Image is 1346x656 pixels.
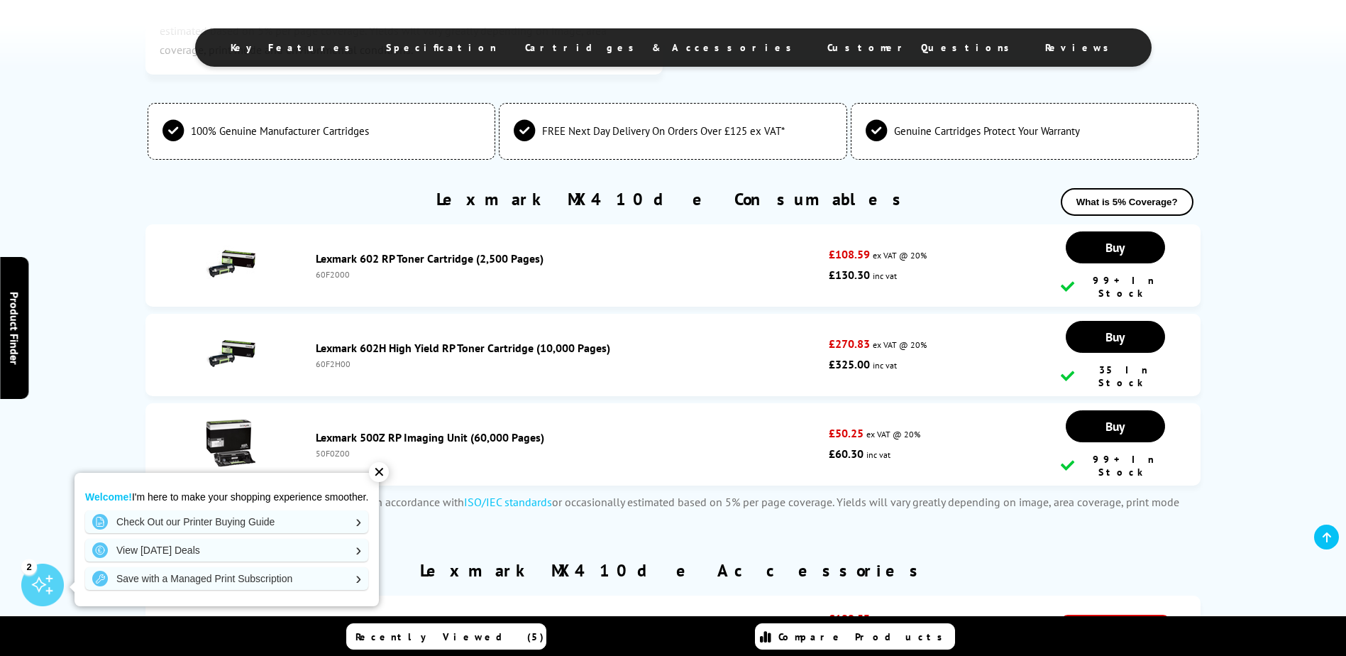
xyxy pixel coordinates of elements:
[755,623,955,650] a: Compare Products
[873,614,927,625] span: ex VAT @ 20%
[316,341,610,355] a: Lexmark 602H High Yield RP Toner Cartridge (10,000 Pages)
[1061,363,1170,389] div: 35 In Stock
[206,329,255,378] img: Lexmark 602H High Yield RP Toner Cartridge (10,000 Pages)
[1061,453,1170,479] div: 99+ In Stock
[316,615,509,629] a: Lexmark 550 Sheet Lockable Paper Tray
[145,493,1200,531] p: **Page yields are declared by the manufacturer in accordance with or occasionally estimated based...
[894,124,1080,138] span: Genuine Cartridges Protect Your Warranty
[316,359,822,369] div: 60F2H00
[1105,418,1125,434] span: Buy
[191,124,369,138] span: 100% Genuine Manufacturer Cartridges
[316,269,822,280] div: 60F2000
[85,539,368,562] a: View [DATE] Deals
[873,250,927,261] span: ex VAT @ 20%
[386,41,497,54] span: Specification
[369,462,389,482] div: ✕
[231,41,358,54] span: Key Features
[829,357,870,371] strong: £325.00
[355,630,544,643] span: Recently Viewed (5)
[829,247,870,261] strong: £108.59
[464,495,552,509] a: ISO/IEC standards
[873,339,927,350] span: ex VAT @ 20%
[873,360,897,371] span: inc vat
[420,559,927,581] h2: Lexmark MX410de Accessories
[829,268,870,282] strong: £130.30
[7,292,21,365] span: Product Finder
[1045,41,1116,54] span: Reviews
[436,188,910,210] h2: Lexmark MX410de Consumables
[866,429,920,439] span: ex VAT @ 20%
[1061,274,1170,300] div: 99+ In Stock
[1105,239,1125,256] span: Buy
[85,491,132,503] strong: Welcome!
[85,567,368,590] a: Save with a Managed Print Subscription
[21,559,37,574] div: 2
[346,623,546,650] a: Recently Viewed (5)
[206,239,255,289] img: Lexmark 602 RP Toner Cartridge (2,500 Pages)
[1061,615,1170,643] span: Out of Stock
[827,41,1017,54] span: Customer Questions
[542,124,785,138] span: FREE Next Day Delivery On Orders Over £125 ex VAT*
[316,430,544,444] a: Lexmark 500Z RP Imaging Unit (60,000 Pages)
[316,448,822,459] div: 50F0Z00
[1105,329,1125,345] span: Buy
[873,270,897,281] span: inc vat
[525,41,799,54] span: Cartridges & Accessories
[829,447,864,461] strong: £60.30
[85,491,368,503] p: I'm here to make your shopping experience smoother.
[316,251,544,266] a: Lexmark 602 RP Toner Cartridge (2,500 Pages)
[829,337,870,351] strong: £270.83
[85,510,368,533] a: Check Out our Printer Buying Guide
[829,426,864,440] strong: £50.25
[829,611,870,625] strong: £199.53
[866,449,890,460] span: inc vat
[778,630,950,643] span: Compare Products
[206,418,255,468] img: Lexmark 500Z RP Imaging Unit (60,000 Pages)
[1061,188,1193,216] button: What is 5% Coverage?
